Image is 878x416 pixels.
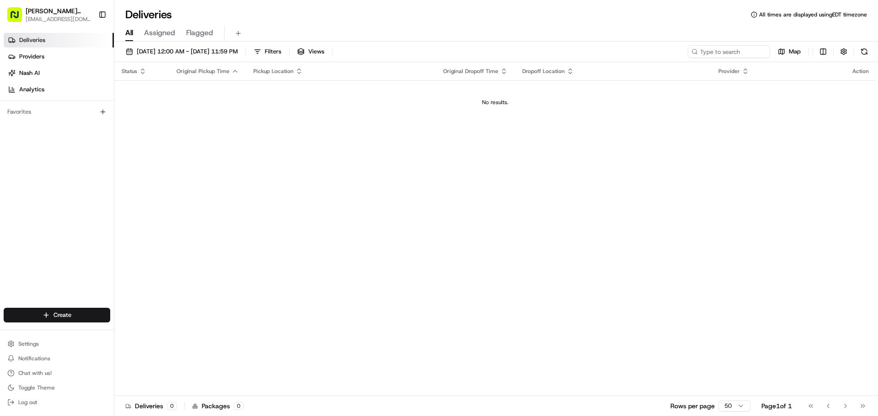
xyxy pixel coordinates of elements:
[4,33,114,47] a: Deliveries
[54,311,71,319] span: Create
[718,68,740,75] span: Provider
[4,66,114,80] a: Nash AI
[177,68,230,75] span: Original Pickup Time
[761,401,792,411] div: Page 1 of 1
[4,82,114,97] a: Analytics
[688,45,770,58] input: Type to search
[18,369,52,377] span: Chat with us!
[192,401,244,411] div: Packages
[522,68,565,75] span: Dropoff Location
[64,50,111,57] a: Powered byPylon
[4,337,110,350] button: Settings
[19,53,44,61] span: Providers
[253,68,294,75] span: Pickup Location
[26,16,91,23] button: [EMAIL_ADDRESS][DOMAIN_NAME]
[167,402,177,410] div: 0
[125,7,172,22] h1: Deliveries
[26,6,91,16] button: [PERSON_NAME] BBQ
[265,47,281,56] span: Filters
[125,401,177,411] div: Deliveries
[4,4,95,26] button: [PERSON_NAME] BBQ[EMAIL_ADDRESS][DOMAIN_NAME]
[19,36,45,44] span: Deliveries
[250,45,285,58] button: Filters
[293,45,328,58] button: Views
[18,384,55,391] span: Toggle Theme
[4,381,110,394] button: Toggle Theme
[91,50,111,57] span: Pylon
[19,85,44,94] span: Analytics
[18,340,39,348] span: Settings
[4,105,110,119] div: Favorites
[125,27,133,38] span: All
[18,355,50,362] span: Notifications
[4,352,110,365] button: Notifications
[4,396,110,409] button: Log out
[144,27,175,38] span: Assigned
[4,49,114,64] a: Providers
[789,47,801,56] span: Map
[308,47,324,56] span: Views
[122,45,242,58] button: [DATE] 12:00 AM - [DATE] 11:59 PM
[118,99,873,106] div: No results.
[186,27,213,38] span: Flagged
[443,68,498,75] span: Original Dropoff Time
[670,401,715,411] p: Rows per page
[774,45,805,58] button: Map
[19,69,40,77] span: Nash AI
[137,47,238,56] span: [DATE] 12:00 AM - [DATE] 11:59 PM
[852,68,869,75] div: Action
[234,402,244,410] div: 0
[858,45,871,58] button: Refresh
[122,68,137,75] span: Status
[4,367,110,379] button: Chat with us!
[18,399,37,406] span: Log out
[4,308,110,322] button: Create
[759,11,867,18] span: All times are displayed using EDT timezone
